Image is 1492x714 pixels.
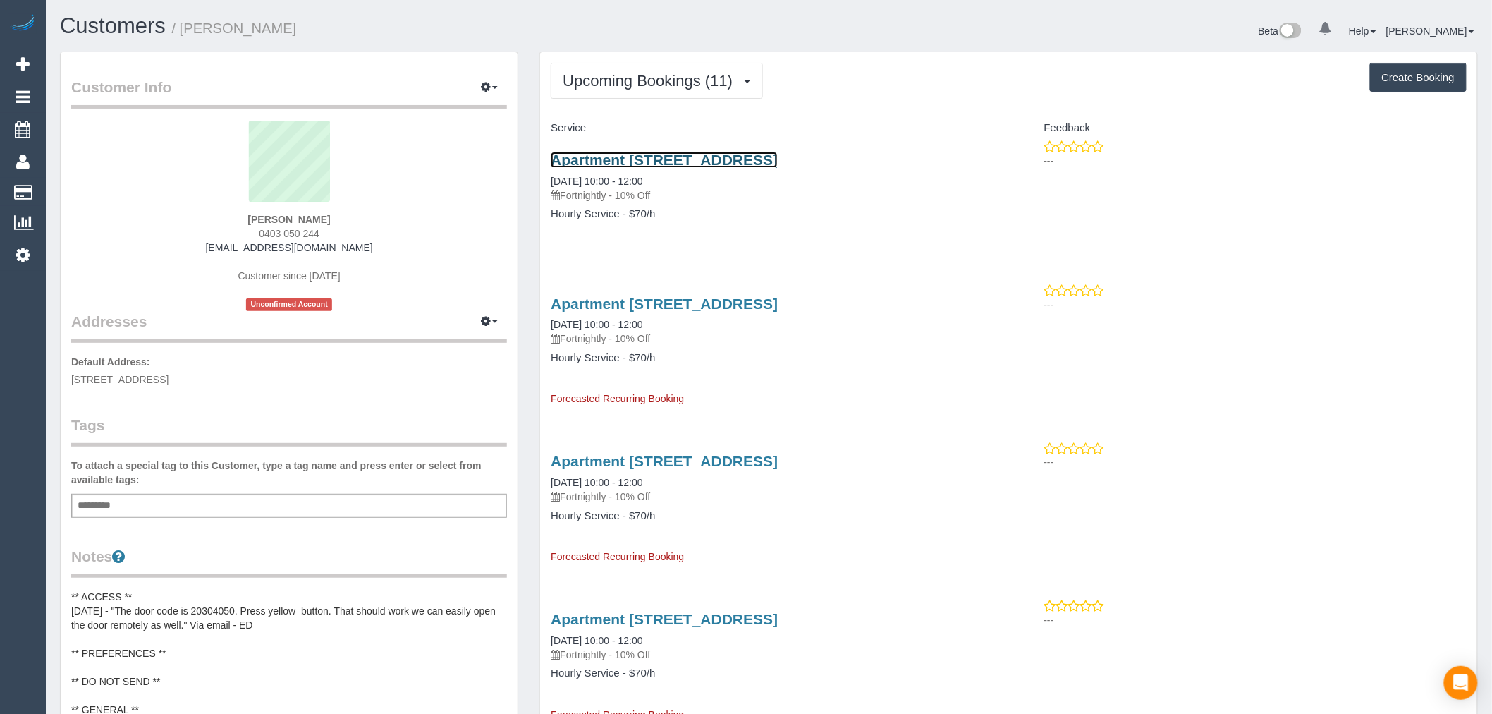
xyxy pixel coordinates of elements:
h4: Hourly Service - $70/h [551,208,998,220]
h4: Hourly Service - $70/h [551,667,998,679]
legend: Customer Info [71,77,507,109]
a: [PERSON_NAME] [1386,25,1474,37]
legend: Tags [71,415,507,447]
button: Create Booking [1370,63,1467,92]
p: Fortnightly - 10% Off [551,648,998,662]
a: [DATE] 10:00 - 12:00 [551,176,642,187]
span: Upcoming Bookings (11) [563,72,740,90]
a: [DATE] 10:00 - 12:00 [551,319,642,330]
span: Forecasted Recurring Booking [551,551,684,562]
a: Apartment [STREET_ADDRESS] [551,453,778,469]
a: Apartment [STREET_ADDRESS] [551,611,778,627]
div: Open Intercom Messenger [1444,666,1478,700]
a: Help [1349,25,1376,37]
h4: Hourly Service - $70/h [551,352,998,364]
a: Customers [60,13,166,38]
img: Automaid Logo [8,14,37,34]
a: Apartment [STREET_ADDRESS] [551,152,778,168]
small: / [PERSON_NAME] [172,20,297,36]
label: To attach a special tag to this Customer, type a tag name and press enter or select from availabl... [71,459,507,487]
strong: [PERSON_NAME] [247,214,330,225]
p: --- [1044,298,1467,312]
legend: Notes [71,546,507,578]
p: Fortnightly - 10% Off [551,188,998,202]
span: Customer since [DATE] [238,270,341,282]
h4: Feedback [1020,122,1467,134]
label: Default Address: [71,355,150,369]
a: [DATE] 10:00 - 12:00 [551,635,642,646]
span: 0403 050 244 [259,228,319,239]
span: Unconfirmed Account [246,298,332,310]
a: Beta [1259,25,1302,37]
p: --- [1044,613,1467,627]
span: Forecasted Recurring Booking [551,393,684,404]
p: --- [1044,455,1467,469]
button: Upcoming Bookings (11) [551,63,763,99]
p: Fortnightly - 10% Off [551,490,998,504]
p: Fortnightly - 10% Off [551,332,998,346]
img: New interface [1278,23,1302,41]
h4: Hourly Service - $70/h [551,510,998,522]
p: --- [1044,154,1467,168]
span: [STREET_ADDRESS] [71,374,169,385]
h4: Service [551,122,998,134]
a: Apartment [STREET_ADDRESS] [551,296,778,312]
a: [EMAIL_ADDRESS][DOMAIN_NAME] [206,242,373,253]
a: [DATE] 10:00 - 12:00 [551,477,642,488]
